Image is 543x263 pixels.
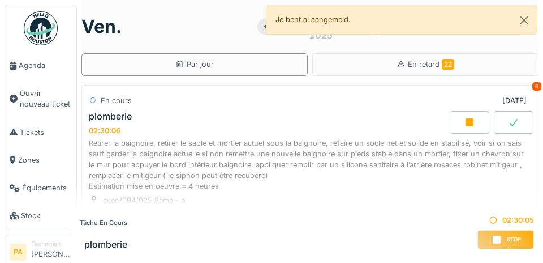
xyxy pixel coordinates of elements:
div: 02:30:05 [477,215,534,226]
div: Technicien [31,240,72,248]
div: 6 [532,82,541,91]
div: plomberie [89,111,132,122]
div: 2025 [309,28,333,42]
div: En cours [101,95,132,106]
span: 22 [442,59,454,70]
span: En retard [408,60,454,69]
a: Équipements [5,174,76,202]
img: Badge_color-CXgf-gQk.svg [24,11,58,45]
span: Tickets [20,127,72,138]
a: Zones [5,146,76,174]
a: Stock [5,202,76,230]
a: Tickets [5,118,76,146]
li: PA [10,244,27,261]
div: Je bent al aangemeld. [266,5,537,35]
button: Close [511,5,537,35]
div: Tâche en cours [80,218,127,228]
div: [DATE] [502,95,527,106]
span: Ouvrir nouveau ticket [20,88,72,109]
div: 02:30:06 [89,126,120,135]
span: Stock [21,210,72,221]
a: Agenda [5,52,76,79]
h3: plomberie [84,239,127,250]
span: Agenda [19,60,72,71]
div: even/094/025 8ème - e [103,195,185,206]
div: Retirer la baignoire, retirer le sable et mortier actuel sous la baignoire, refaire un socle net ... [89,138,531,192]
div: Par jour [175,59,214,70]
span: Zones [18,155,72,166]
a: Ouvrir nouveau ticket [5,79,76,118]
h1: ven. [81,16,122,37]
span: Stop [507,236,521,244]
span: Équipements [22,183,72,193]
